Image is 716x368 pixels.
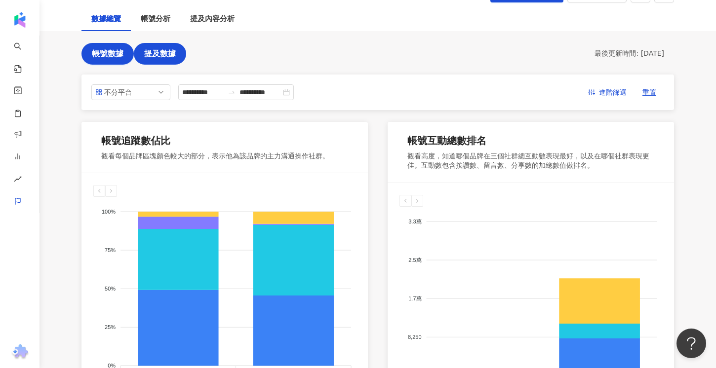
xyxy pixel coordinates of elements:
[635,84,664,100] button: 重置
[104,85,136,100] div: 不分平台
[10,344,30,360] img: chrome extension
[102,209,116,215] tspan: 100%
[101,134,170,147] div: 帳號追蹤數佔比
[190,13,235,25] div: 提及內容分析
[642,85,656,101] span: 重置
[580,84,635,100] button: 進階篩選
[101,151,329,161] div: 觀看每個品牌區塊顏色較大的部分，表示他為該品牌的主力溝通操作社群。
[408,295,421,301] tspan: 1.7萬
[12,12,28,28] img: logo icon
[105,247,116,253] tspan: 75%
[14,36,34,74] a: search
[408,219,421,224] tspan: 3.3萬
[14,169,22,191] span: rise
[408,334,422,340] tspan: 8,250
[105,324,116,330] tspan: 25%
[676,329,706,358] iframe: Help Scout Beacon - Open
[144,49,176,58] span: 提及數據
[599,85,627,101] span: 進階篩選
[105,286,116,292] tspan: 50%
[141,13,170,25] div: 帳號分析
[91,13,121,25] div: 數據總覽
[407,151,654,171] div: 觀看高度，知道哪個品牌在三個社群總互動數表現最好，以及在哪個社群表現更佳。互動數包含按讚數、留言數、分享數的加總數值做排名。
[228,88,236,96] span: to
[595,49,664,59] div: 最後更新時間: [DATE]
[407,134,486,147] div: 帳號互動總數排名
[81,43,134,65] button: 帳號數據
[408,257,421,263] tspan: 2.5萬
[92,49,123,58] span: 帳號數據
[228,88,236,96] span: swap-right
[134,43,186,65] button: 提及數據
